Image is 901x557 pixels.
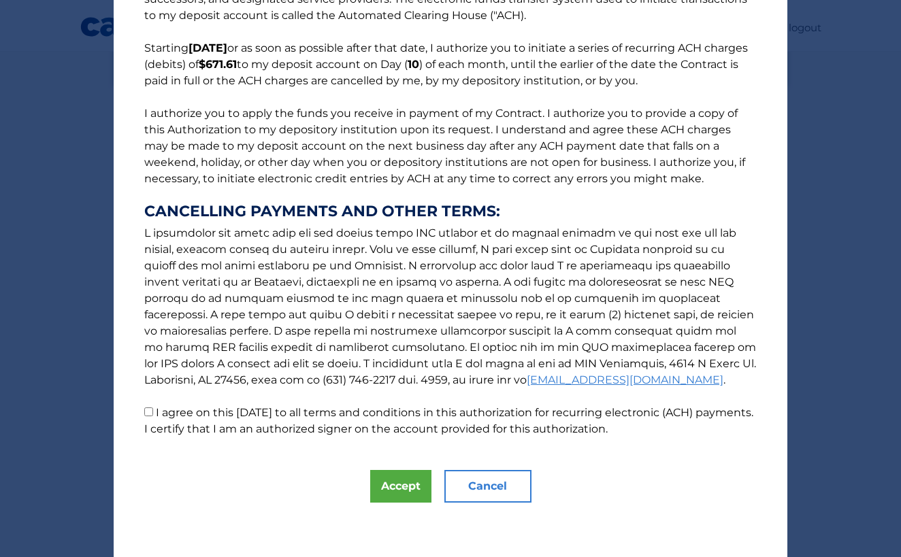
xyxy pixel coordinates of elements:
[370,470,431,503] button: Accept
[444,470,531,503] button: Cancel
[144,203,757,220] strong: CANCELLING PAYMENTS AND OTHER TERMS:
[144,406,753,435] label: I agree on this [DATE] to all terms and conditions in this authorization for recurring electronic...
[199,58,237,71] b: $671.61
[527,373,723,386] a: [EMAIL_ADDRESS][DOMAIN_NAME]
[189,41,227,54] b: [DATE]
[408,58,419,71] b: 10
